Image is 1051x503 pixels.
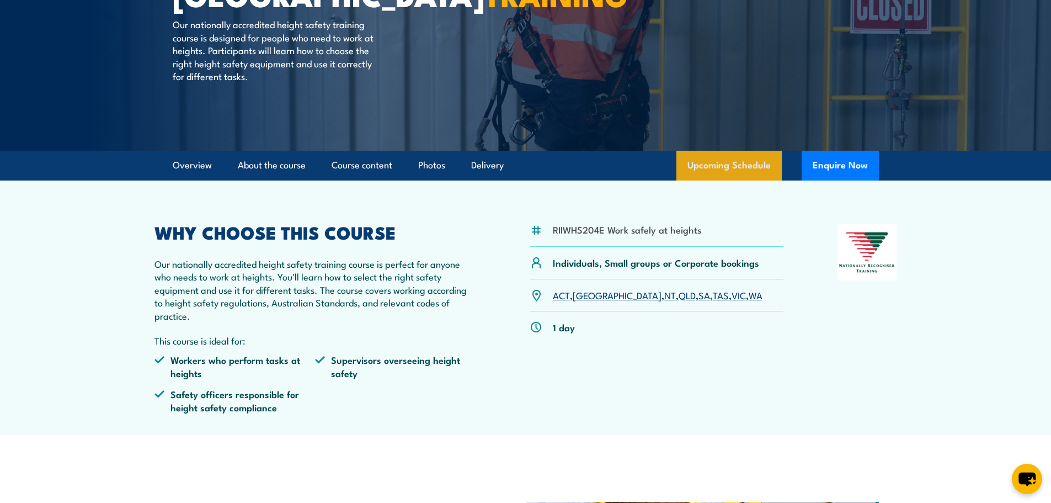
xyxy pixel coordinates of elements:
p: Individuals, Small groups or Corporate bookings [553,256,759,269]
p: This course is ideal for: [154,334,477,347]
h2: WHY CHOOSE THIS COURSE [154,224,477,240]
a: Course content [332,151,392,180]
a: TAS [713,288,729,301]
a: Upcoming Schedule [676,151,782,181]
a: Overview [173,151,212,180]
button: Enquire Now [802,151,879,181]
p: Our nationally accredited height safety training course is perfect for anyone who needs to work a... [154,257,477,322]
a: [GEOGRAPHIC_DATA] [573,288,661,301]
a: VIC [732,288,746,301]
p: Our nationally accredited height safety training course is designed for people who need to work a... [173,18,374,82]
li: Workers who perform tasks at heights [154,353,316,379]
li: Supervisors overseeing height safety [315,353,476,379]
a: QLD [679,288,696,301]
a: ACT [553,288,570,301]
a: About the course [238,151,306,180]
a: Delivery [471,151,504,180]
img: Nationally Recognised Training logo. [837,224,897,280]
li: Safety officers responsible for height safety compliance [154,388,316,414]
a: NT [664,288,676,301]
a: Photos [418,151,445,180]
li: RIIWHS204E Work safely at heights [553,223,701,236]
p: 1 day [553,321,575,333]
a: WA [749,288,762,301]
p: , , , , , , , [553,289,762,301]
button: chat-button [1012,464,1042,494]
a: SA [698,288,710,301]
